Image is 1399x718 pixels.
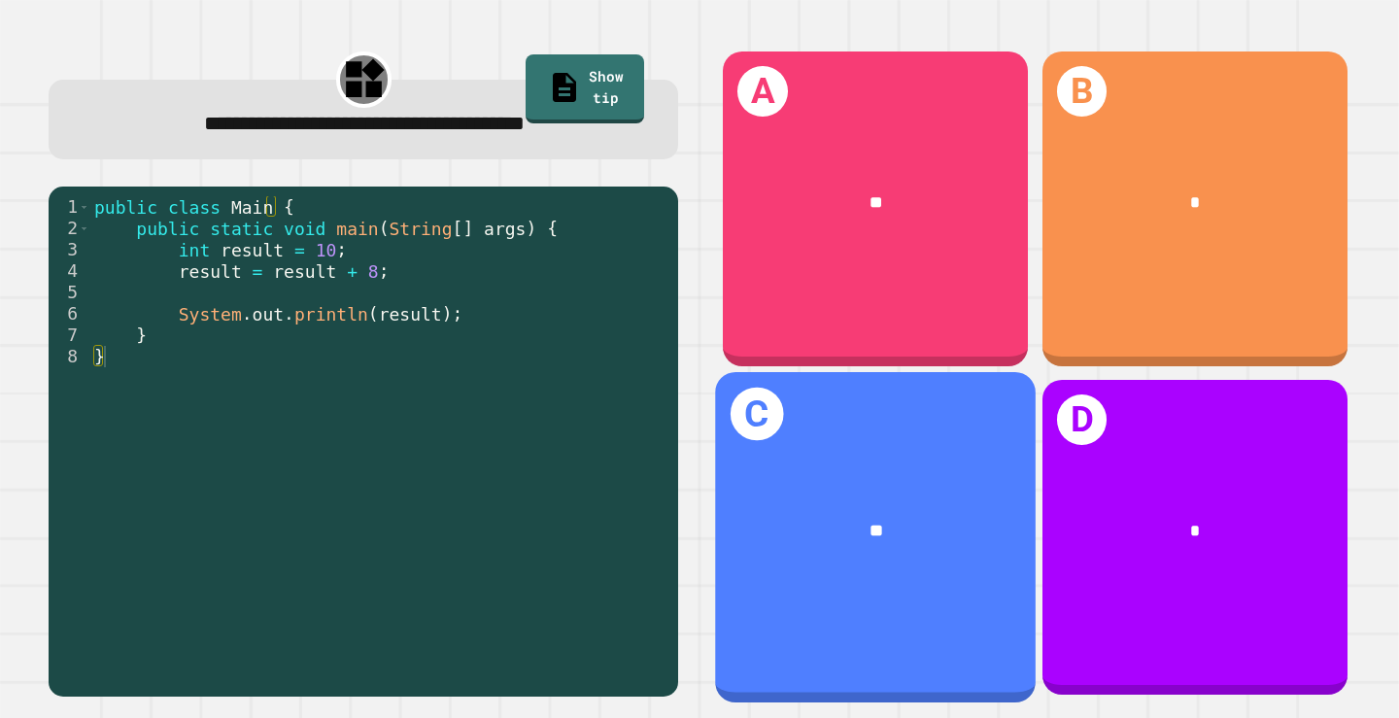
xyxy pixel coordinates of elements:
[49,282,90,303] div: 5
[49,325,90,346] div: 7
[1057,394,1108,445] h1: D
[49,218,90,239] div: 2
[49,346,90,367] div: 8
[737,66,788,117] h1: A
[79,196,89,218] span: Toggle code folding, rows 1 through 8
[731,388,783,440] h1: C
[49,196,90,218] div: 1
[49,239,90,260] div: 3
[49,303,90,325] div: 6
[49,260,90,282] div: 4
[1057,66,1108,117] h1: B
[526,54,644,122] a: Show tip
[79,218,89,239] span: Toggle code folding, rows 2 through 7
